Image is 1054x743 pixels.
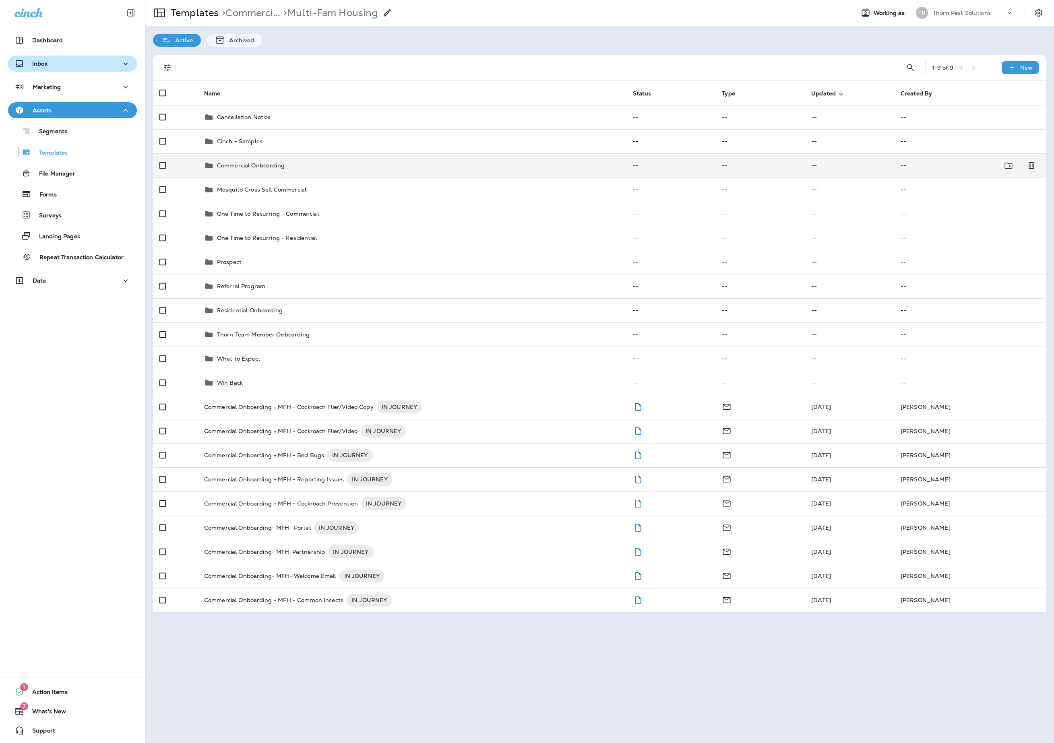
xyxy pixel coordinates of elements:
td: [PERSON_NAME] [894,491,1046,516]
span: Draft [633,402,643,410]
td: -- [715,129,805,153]
td: -- [626,105,716,129]
span: Draft [633,427,643,434]
span: What's New [24,708,66,718]
button: Landing Pages [8,227,137,244]
p: Commercial Onboarding [217,162,285,169]
td: -- [894,250,1046,274]
span: Name [204,90,231,97]
span: Support [24,727,55,737]
p: Marketing [33,84,61,90]
p: Commercial Onboarding - MFH - Cockroach Flier/Video [204,425,358,438]
span: IN JOURNEY [339,572,384,580]
span: Updated [811,90,836,97]
td: -- [894,202,1046,226]
p: New [1020,64,1033,71]
div: TP [916,7,928,19]
p: Commercial Onboarding - MFH - Cockroach Flier/Video Copy [204,400,374,413]
span: Status [633,90,662,97]
button: Support [8,722,137,739]
p: Commercial Onboarding- MFH-Partnership [204,545,325,558]
td: [PERSON_NAME] [894,540,1046,564]
p: Commercial Onboarding - MFH - Common Insects [204,594,343,607]
p: Win Back [217,380,243,386]
div: IN JOURNEY [327,449,372,462]
p: Inbox [32,60,48,67]
span: Kevin Thorn [811,500,831,507]
span: Email [722,451,732,458]
td: -- [626,226,716,250]
td: -- [715,274,805,298]
button: Repeat Transaction Calculator [8,248,137,265]
p: Thorn Pest Solutions [933,10,991,16]
span: Status [633,90,651,97]
span: Created By [901,90,932,97]
span: Kimberly Gleason [811,427,831,435]
td: -- [715,298,805,322]
span: IN JOURNEY [327,451,372,459]
td: -- [894,371,1046,395]
p: Multi-Fam Housing [280,7,378,19]
p: Prospect [217,259,242,265]
td: -- [626,250,716,274]
button: Templates [8,144,137,161]
td: -- [626,153,716,177]
td: -- [715,250,805,274]
p: Cancellation Notice [217,114,271,120]
td: -- [715,371,805,395]
td: -- [715,347,805,371]
p: Residential Onboarding [217,307,283,314]
td: -- [894,298,1046,322]
td: -- [715,322,805,347]
span: Type [722,90,746,97]
span: Draft [633,499,643,506]
button: Data [8,272,137,289]
span: Draft [633,572,643,579]
span: Kimberly Gleason [811,572,831,580]
p: Landing Pages [31,233,80,241]
p: Commercial Onboarding- MFH- Portal [204,521,311,534]
p: Active [171,37,193,43]
div: IN JOURNEY [347,594,392,607]
span: Draft [633,475,643,482]
td: -- [805,250,894,274]
span: Created By [901,90,942,97]
span: Draft [633,596,643,603]
span: Kevin Thorn [811,596,831,604]
td: -- [626,177,716,202]
p: Templates [167,7,219,19]
span: IN JOURNEY [314,524,359,532]
td: [PERSON_NAME] [894,516,1046,540]
p: Dashboard [32,37,63,43]
p: Commercial Onboarding [219,7,280,19]
span: Email [722,596,732,603]
p: Segments [31,128,67,136]
td: [PERSON_NAME] [894,395,1046,419]
button: 7What's New [8,703,137,719]
td: -- [805,129,894,153]
button: Inbox [8,56,137,72]
p: Repeat Transaction Calculator [31,254,124,262]
span: IN JOURNEY [347,596,392,604]
span: Kimberly Gleason [811,524,831,531]
td: [PERSON_NAME] [894,588,1046,612]
div: IN JOURNEY [361,497,406,510]
div: 1 - 9 of 9 [932,64,953,71]
button: Marketing [8,79,137,95]
td: -- [626,298,716,322]
button: Forms [8,186,137,202]
span: Email [722,402,732,410]
div: IN JOURNEY [314,521,359,534]
td: [PERSON_NAME] [894,443,1046,467]
td: -- [805,274,894,298]
span: Email [722,572,732,579]
button: Filters [159,60,176,76]
p: Commercial Onboarding - MFH - Bed Bugs [204,449,324,462]
p: What to Expect [217,355,260,362]
td: -- [894,153,1001,177]
span: Email [722,523,732,530]
td: -- [626,202,716,226]
div: IN JOURNEY [361,425,406,438]
td: [PERSON_NAME] [894,419,1046,443]
span: Draft [633,547,643,555]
